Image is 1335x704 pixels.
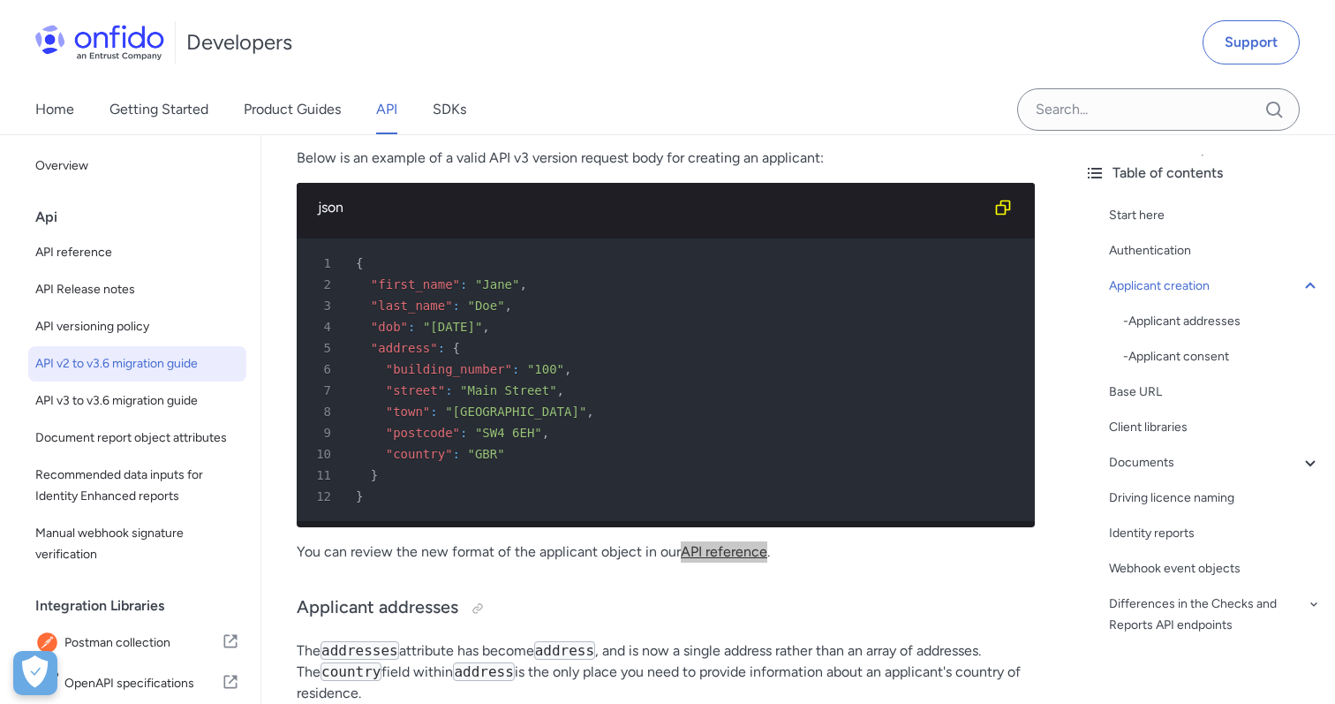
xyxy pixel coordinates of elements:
[408,320,415,334] span: :
[1109,240,1321,261] a: Authentication
[1109,417,1321,438] div: Client libraries
[1123,311,1321,332] a: -Applicant addresses
[1109,558,1321,579] a: Webhook event objects
[28,309,246,344] a: API versioning policy
[35,316,239,337] span: API versioning policy
[35,200,253,235] div: Api
[681,543,767,560] a: API reference
[386,362,512,376] span: "building_number"
[304,486,343,507] span: 12
[35,428,239,449] span: Document report object attributes
[1109,488,1321,509] a: Driving licence naming
[244,85,341,134] a: Product Guides
[321,662,381,681] code: country
[557,383,564,397] span: ,
[35,523,239,565] span: Manual webhook signature verification
[438,341,445,355] span: :
[35,279,239,300] span: API Release notes
[371,277,460,291] span: "first_name"
[460,426,467,440] span: :
[64,671,222,696] span: OpenAPI specifications
[304,359,343,380] span: 6
[304,295,343,316] span: 3
[28,664,246,703] a: IconOpenAPI specificationsOpenAPI specifications
[1109,452,1321,473] a: Documents
[35,390,239,412] span: API v3 to v3.6 migration guide
[297,640,1035,704] p: The attribute has become , and is now a single address rather than an array of addresses. The fie...
[297,541,1035,563] p: You can review the new format of the applicant object in our .
[371,341,438,355] span: "address"
[1109,276,1321,297] a: Applicant creation
[386,447,453,461] span: "country"
[445,383,452,397] span: :
[433,85,466,134] a: SDKs
[35,155,239,177] span: Overview
[13,651,57,695] button: Open Preferences
[467,299,504,313] span: "Doe"
[318,197,985,218] div: json
[1109,594,1321,636] a: Differences in the Checks and Reports API endpoints
[28,516,246,572] a: Manual webhook signature verification
[28,235,246,270] a: API reference
[564,362,571,376] span: ,
[28,346,246,382] a: API v2 to v3.6 migration guide
[304,337,343,359] span: 5
[386,383,445,397] span: "street"
[35,85,74,134] a: Home
[35,631,64,655] img: IconPostman collection
[475,277,520,291] span: "Jane"
[527,362,564,376] span: "100"
[1109,523,1321,544] a: Identity reports
[304,253,343,274] span: 1
[321,641,399,660] code: addresses
[467,447,504,461] span: "GBR"
[186,28,292,57] h1: Developers
[519,277,526,291] span: ,
[35,465,239,507] span: Recommended data inputs for Identity Enhanced reports
[512,362,519,376] span: :
[482,320,489,334] span: ,
[542,426,549,440] span: ,
[371,320,408,334] span: "dob"
[534,641,595,660] code: address
[35,242,239,263] span: API reference
[64,631,222,655] span: Postman collection
[28,272,246,307] a: API Release notes
[475,426,542,440] span: "SW4 6EH"
[430,405,437,419] span: :
[453,341,460,355] span: {
[505,299,512,313] span: ,
[28,383,246,419] a: API v3 to v3.6 migration guide
[28,458,246,514] a: Recommended data inputs for Identity Enhanced reports
[1203,20,1300,64] a: Support
[304,274,343,295] span: 2
[304,380,343,401] span: 7
[28,624,246,662] a: IconPostman collectionPostman collection
[376,85,397,134] a: API
[304,465,343,486] span: 11
[1109,382,1321,403] div: Base URL
[13,651,57,695] div: Cookie Preferences
[586,405,593,419] span: ,
[304,316,343,337] span: 4
[371,468,378,482] span: }
[453,447,460,461] span: :
[304,422,343,443] span: 9
[304,443,343,465] span: 10
[453,662,514,681] code: address
[445,405,586,419] span: "[GEOGRAPHIC_DATA]"
[386,426,460,440] span: "postcode"
[985,190,1021,225] button: Copy code snippet button
[460,277,467,291] span: :
[297,148,1035,169] p: Below is an example of a valid API v3 version request body for creating an applicant:
[35,588,253,624] div: Integration Libraries
[386,405,431,419] span: "town"
[1109,205,1321,226] a: Start here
